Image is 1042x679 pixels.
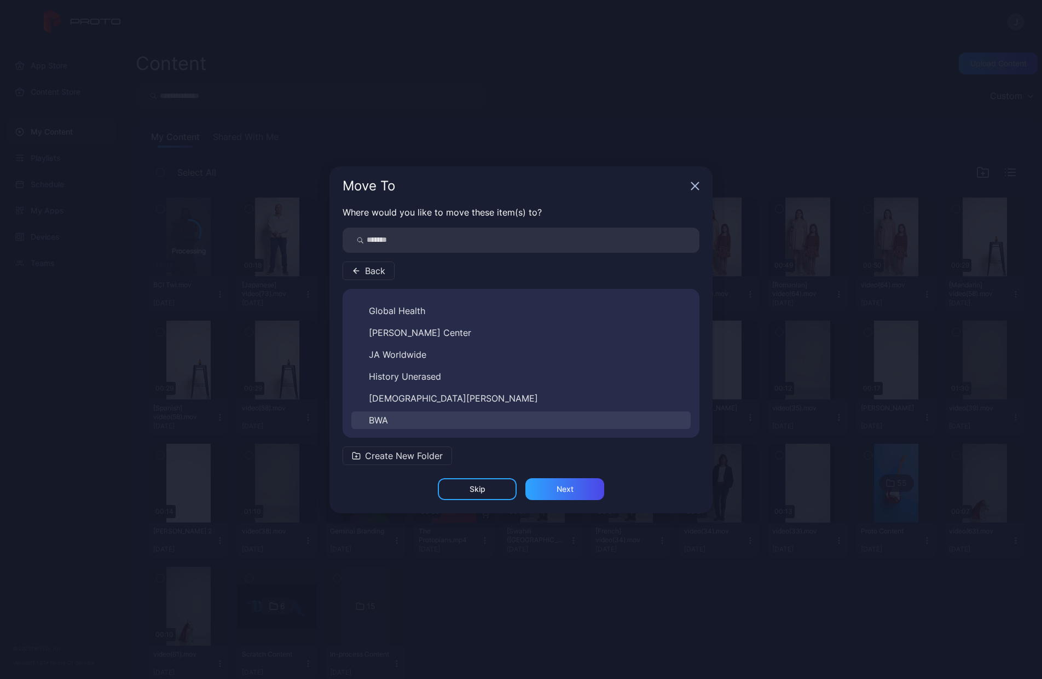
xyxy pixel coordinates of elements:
span: [DEMOGRAPHIC_DATA][PERSON_NAME] [369,392,538,405]
button: [PERSON_NAME] Center [351,324,691,341]
button: Global Health [351,302,691,320]
div: Move To [343,179,686,193]
div: Next [557,485,574,494]
button: Skip [438,478,517,500]
span: [PERSON_NAME] Center [369,326,471,339]
span: BWA [369,414,388,427]
button: Back [343,262,395,280]
span: JA Worldwide [369,348,426,361]
div: Skip [470,485,485,494]
button: Next [525,478,604,500]
span: History Unerased [369,370,441,383]
button: BWA [351,411,691,429]
p: Where would you like to move these item(s) to? [343,206,699,219]
button: JA Worldwide [351,346,691,363]
span: Global Health [369,304,425,317]
span: Create New Folder [365,449,443,462]
button: [DEMOGRAPHIC_DATA][PERSON_NAME] [351,390,691,407]
button: Create New Folder [343,446,452,465]
button: History Unerased [351,368,691,385]
span: Back [365,264,385,277]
